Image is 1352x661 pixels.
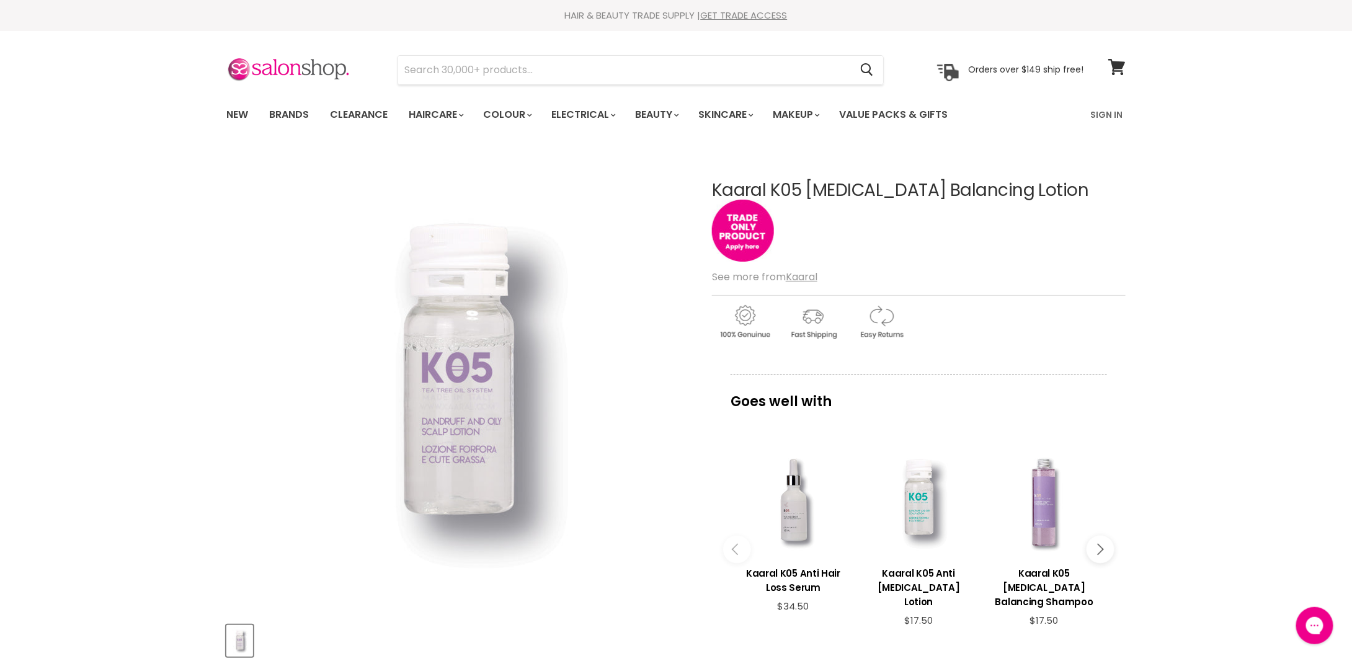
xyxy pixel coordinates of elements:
input: Search [398,56,850,84]
ul: Main menu [217,97,1020,133]
a: Clearance [321,102,397,128]
a: View product:Kaaral K05 Anti Dandruff Lotion [862,557,975,615]
h1: Kaaral K05 [MEDICAL_DATA] Balancing Lotion [712,181,1126,200]
a: Value Packs & Gifts [830,102,957,128]
p: Goes well with [731,375,1107,415]
h3: Kaaral K05 Anti [MEDICAL_DATA] Lotion [862,566,975,609]
button: Kaaral K05 Sebum Balancing Lotion [226,625,253,657]
nav: Main [211,97,1141,133]
a: Sign In [1083,102,1130,128]
img: returns.gif [848,303,914,341]
a: GET TRADE ACCESS [701,9,788,22]
a: New [217,102,257,128]
span: $34.50 [778,600,809,613]
a: View product:Kaaral K05 Anti Hair Loss Serum [737,557,850,601]
a: Electrical [542,102,623,128]
div: Kaaral K05 Sebum Balancing Lotion image. Click or Scroll to Zoom. [226,150,690,613]
p: Orders over $149 ship free! [968,64,1083,75]
form: Product [398,55,884,85]
span: See more from [712,270,817,284]
a: Beauty [626,102,687,128]
a: Haircare [399,102,471,128]
img: tradeonly_small.jpg [712,200,774,262]
img: Kaaral K05 Sebum Balancing Lotion [228,626,252,655]
div: HAIR & BEAUTY TRADE SUPPLY | [211,9,1141,22]
a: Brands [260,102,318,128]
span: $17.50 [904,614,933,627]
a: Makeup [763,102,827,128]
span: $17.50 [1030,614,1059,627]
a: Skincare [689,102,761,128]
div: Product thumbnails [225,621,692,657]
button: Search [850,56,883,84]
h3: Kaaral K05 Anti Hair Loss Serum [737,566,850,595]
a: View product:Kaaral K05 Sebum Balancing Shampoo [988,557,1101,615]
img: shipping.gif [780,303,846,341]
iframe: Gorgias live chat messenger [1290,603,1340,649]
img: genuine.gif [712,303,778,341]
h3: Kaaral K05 [MEDICAL_DATA] Balancing Shampoo [988,566,1101,609]
a: Colour [474,102,540,128]
a: Kaaral [786,270,817,284]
